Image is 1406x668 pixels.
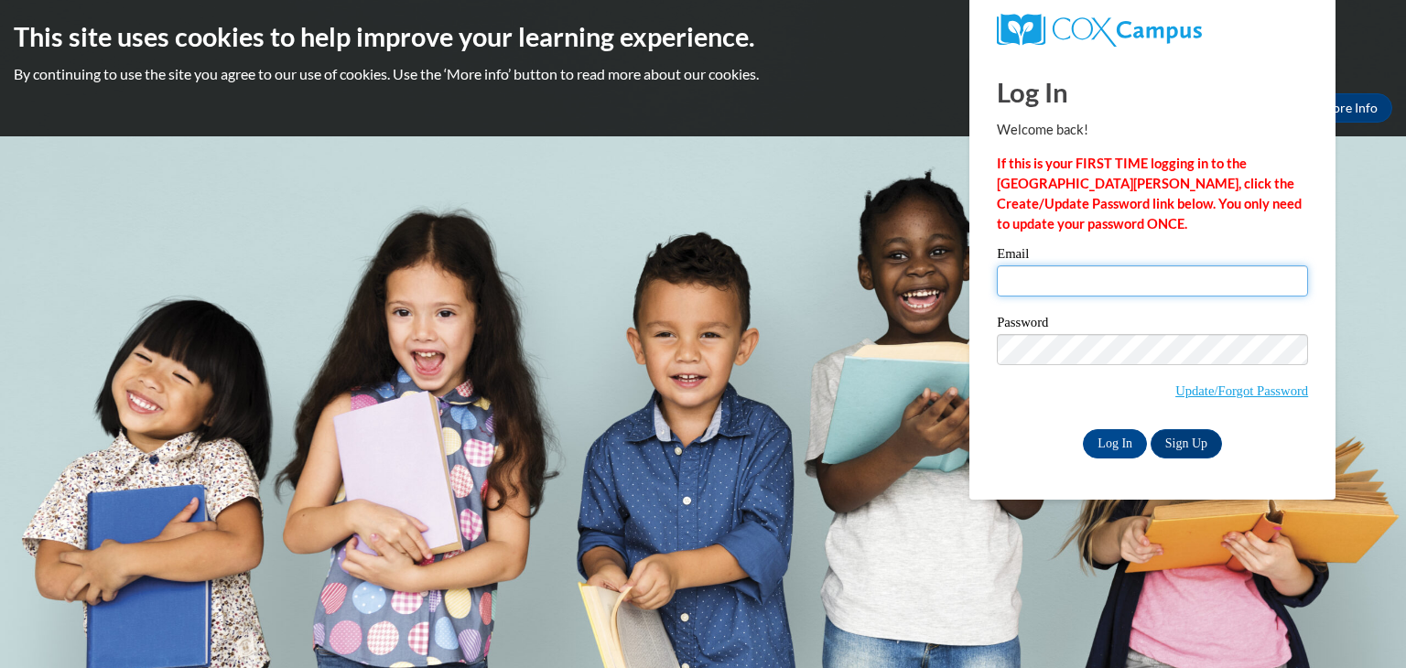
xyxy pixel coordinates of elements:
label: Password [997,316,1308,334]
a: More Info [1306,93,1392,123]
p: Welcome back! [997,120,1308,140]
h1: Log In [997,73,1308,111]
a: Update/Forgot Password [1175,383,1308,398]
a: Sign Up [1151,429,1222,458]
label: Email [997,247,1308,265]
h2: This site uses cookies to help improve your learning experience. [14,18,1392,55]
p: By continuing to use the site you agree to our use of cookies. Use the ‘More info’ button to read... [14,64,1392,84]
input: Log In [1083,429,1147,458]
a: COX Campus [997,14,1308,47]
strong: If this is your FIRST TIME logging in to the [GEOGRAPHIC_DATA][PERSON_NAME], click the Create/Upd... [997,156,1302,232]
img: COX Campus [997,14,1202,47]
